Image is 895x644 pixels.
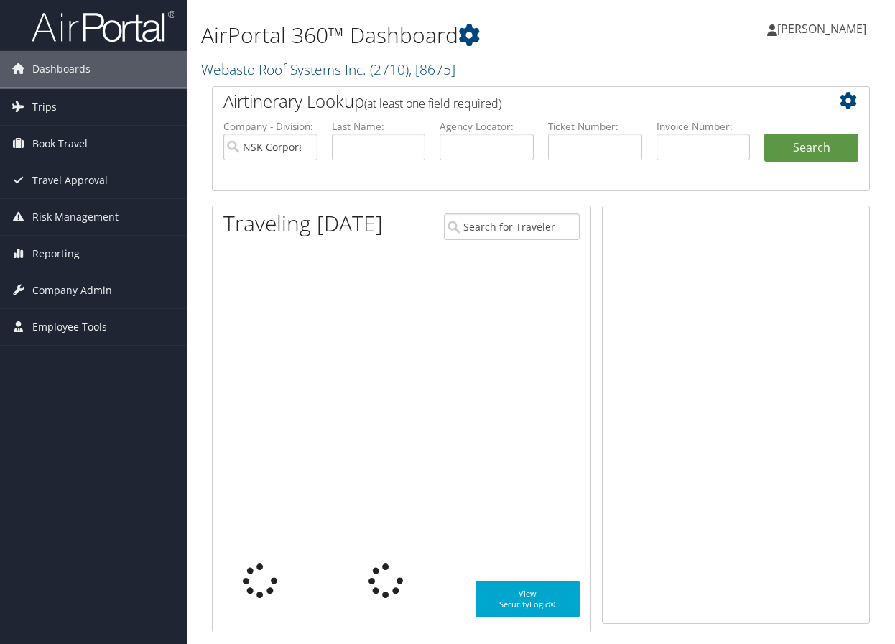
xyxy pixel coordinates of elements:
h2: Airtinerary Lookup [223,89,804,114]
img: airportal-logo.png [32,9,175,43]
span: Book Travel [32,126,88,162]
h1: AirPortal 360™ Dashboard [201,20,654,50]
span: (at least one field required) [364,96,501,111]
a: Webasto Roof Systems Inc. [201,60,455,79]
span: Employee Tools [32,309,107,345]
span: Risk Management [32,199,119,235]
span: ( 2710 ) [370,60,409,79]
label: Last Name: [332,119,426,134]
label: Invoice Number: [657,119,751,134]
label: Agency Locator: [440,119,534,134]
span: Reporting [32,236,80,272]
label: Company - Division: [223,119,317,134]
a: [PERSON_NAME] [767,7,881,50]
input: Search for Traveler [444,213,580,240]
h1: Traveling [DATE] [223,208,383,239]
span: Trips [32,89,57,125]
span: [PERSON_NAME] [777,21,866,37]
span: Travel Approval [32,162,108,198]
span: , [ 8675 ] [409,60,455,79]
span: Company Admin [32,272,112,308]
a: View SecurityLogic® [476,581,580,617]
label: Ticket Number: [548,119,642,134]
span: Dashboards [32,51,91,87]
button: Search [764,134,858,162]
